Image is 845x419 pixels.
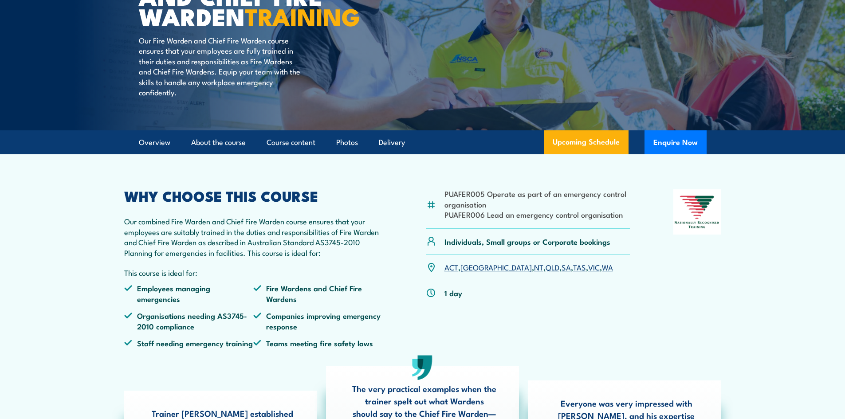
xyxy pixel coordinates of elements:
[124,310,254,331] li: Organisations needing AS3745-2010 compliance
[191,131,246,154] a: About the course
[139,131,170,154] a: Overview
[602,262,613,272] a: WA
[124,189,383,202] h2: WHY CHOOSE THIS COURSE
[124,283,254,304] li: Employees managing emergencies
[336,131,358,154] a: Photos
[124,267,383,278] p: This course is ideal for:
[444,262,613,272] p: , , , , , , ,
[267,131,315,154] a: Course content
[444,262,458,272] a: ACT
[562,262,571,272] a: SA
[253,338,383,348] li: Teams meeting fire safety laws
[444,209,630,219] li: PUAFER006 Lead an emergency control organisation
[124,338,254,348] li: Staff needing emergency training
[573,262,586,272] a: TAS
[673,189,721,235] img: Nationally Recognised Training logo.
[379,131,405,154] a: Delivery
[546,262,559,272] a: QLD
[645,130,707,154] button: Enquire Now
[444,236,610,247] p: Individuals, Small groups or Corporate bookings
[124,216,383,258] p: Our combined Fire Warden and Chief Fire Warden course ensures that your employees are suitably tr...
[139,35,301,97] p: Our Fire Warden and Chief Fire Warden course ensures that your employees are fully trained in the...
[253,283,383,304] li: Fire Wardens and Chief Fire Wardens
[534,262,543,272] a: NT
[460,262,532,272] a: [GEOGRAPHIC_DATA]
[444,288,462,298] p: 1 day
[544,130,629,154] a: Upcoming Schedule
[444,188,630,209] li: PUAFER005 Operate as part of an emergency control organisation
[253,310,383,331] li: Companies improving emergency response
[588,262,600,272] a: VIC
